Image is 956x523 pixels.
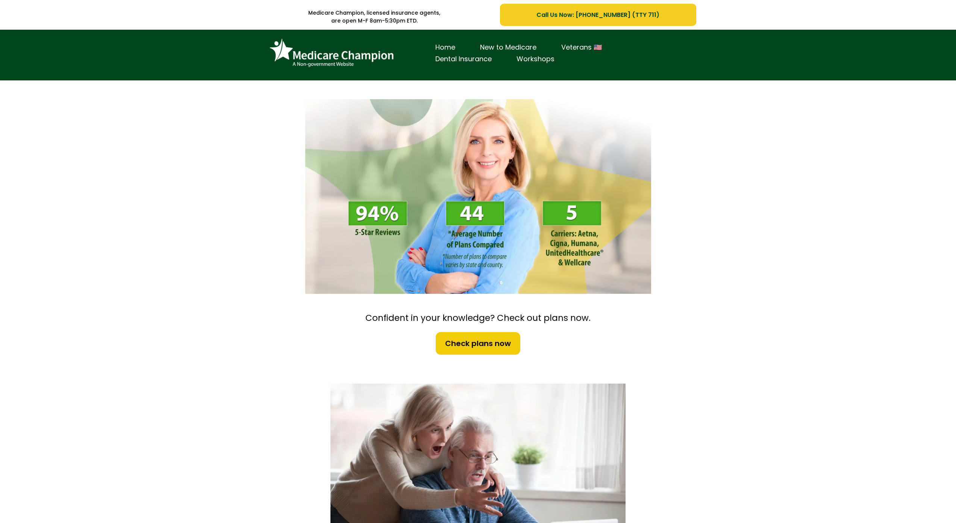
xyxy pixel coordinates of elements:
[549,42,614,53] a: Veterans 🇺🇸
[500,4,696,26] a: Call Us Now: 1-833-823-1990 (TTY 711)
[266,35,397,71] img: Brand Logo
[423,53,504,65] a: Dental Insurance
[260,9,489,17] p: Medicare Champion, licensed insurance agents,
[435,331,521,355] a: Check plans now
[504,53,567,65] a: Workshops
[536,10,659,20] span: Call Us Now: [PHONE_NUMBER] (TTY 711)
[301,313,655,324] h2: Confident in your knowledge? Check out plans now.
[468,42,549,53] a: New to Medicare
[260,17,489,25] p: are open M-F 8am-5:30pm ETD.
[423,42,468,53] a: Home
[445,338,511,349] span: Check plans now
